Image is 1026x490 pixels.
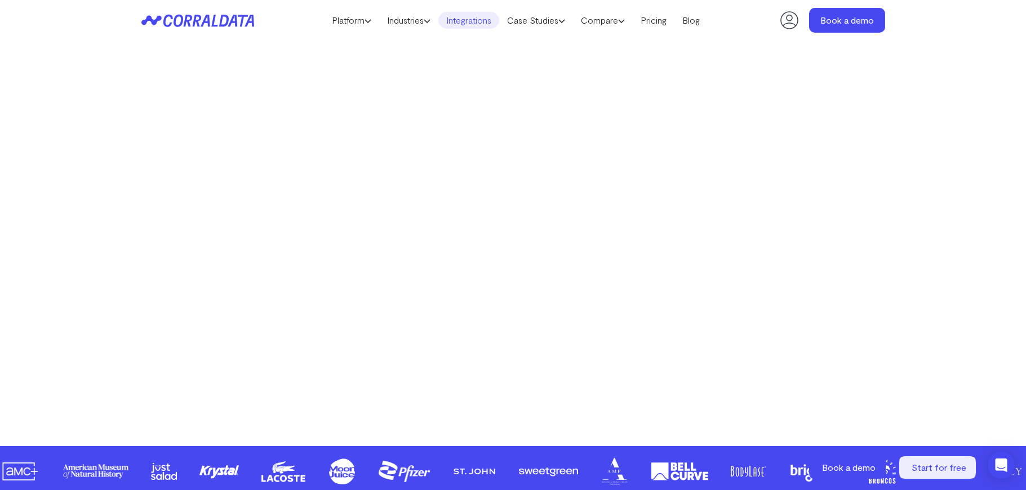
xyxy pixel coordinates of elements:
[438,12,499,29] a: Integrations
[674,12,708,29] a: Blog
[809,8,885,33] a: Book a demo
[899,456,978,479] a: Start for free
[822,462,876,473] span: Book a demo
[573,12,633,29] a: Compare
[499,12,573,29] a: Case Studies
[988,452,1015,479] div: Open Intercom Messenger
[912,462,966,473] span: Start for free
[809,456,888,479] a: Book a demo
[379,12,438,29] a: Industries
[324,12,379,29] a: Platform
[633,12,674,29] a: Pricing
